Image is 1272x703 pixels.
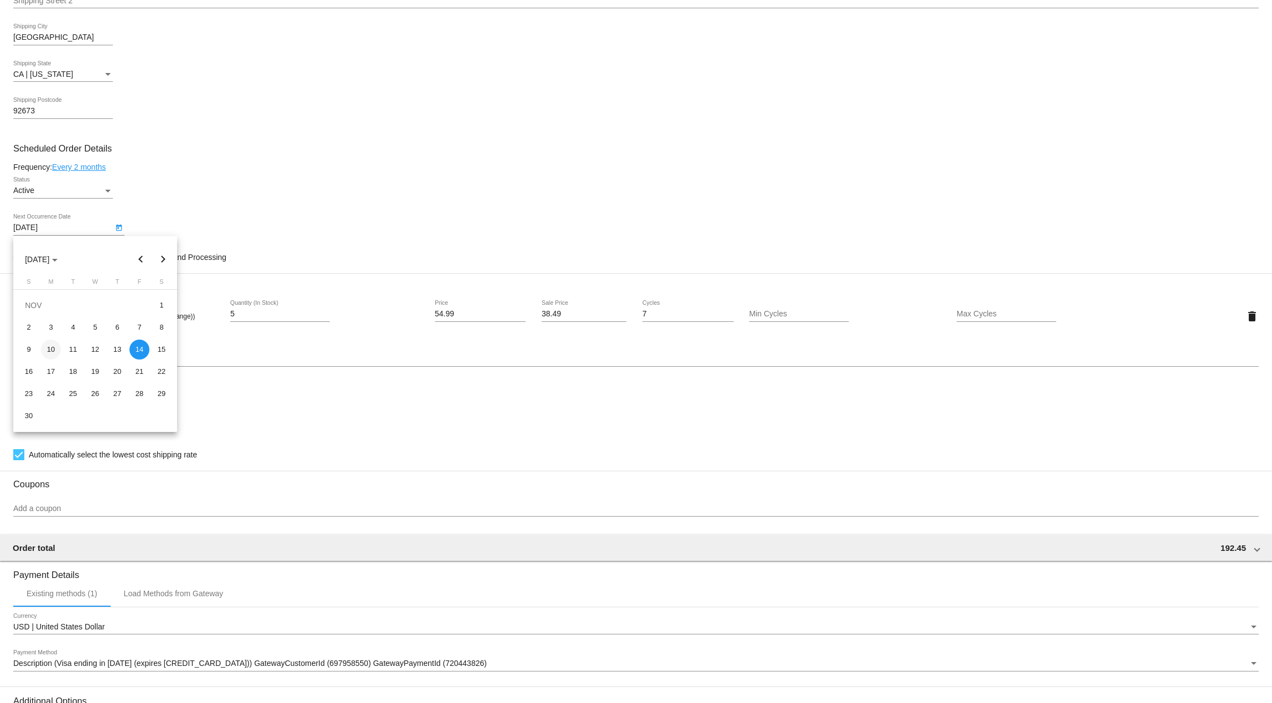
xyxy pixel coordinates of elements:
td: November 14, 2025 [128,339,150,361]
div: 29 [152,384,172,404]
div: 28 [129,384,149,404]
button: Choose month and year [16,248,66,270]
td: November 23, 2025 [18,383,40,405]
div: 7 [129,317,149,337]
div: 17 [41,362,61,382]
td: November 28, 2025 [128,383,150,405]
td: November 13, 2025 [106,339,128,361]
th: Tuesday [62,278,84,289]
th: Sunday [18,278,40,289]
td: November 11, 2025 [62,339,84,361]
div: 5 [85,317,105,337]
th: Thursday [106,278,128,289]
div: 21 [129,362,149,382]
td: November 26, 2025 [84,383,106,405]
th: Monday [40,278,62,289]
th: Saturday [150,278,173,289]
div: 6 [107,317,127,337]
td: November 2, 2025 [18,316,40,339]
button: Next month [152,248,174,270]
td: November 9, 2025 [18,339,40,361]
td: November 1, 2025 [150,294,173,316]
td: November 7, 2025 [128,316,150,339]
td: November 16, 2025 [18,361,40,383]
div: 2 [19,317,39,337]
span: [DATE] [25,255,58,264]
td: November 17, 2025 [40,361,62,383]
div: 9 [19,340,39,360]
div: 26 [85,384,105,404]
div: 1 [152,295,172,315]
td: November 19, 2025 [84,361,106,383]
td: November 27, 2025 [106,383,128,405]
div: 30 [19,406,39,426]
td: November 24, 2025 [40,383,62,405]
td: November 3, 2025 [40,316,62,339]
td: November 30, 2025 [18,405,40,427]
td: November 15, 2025 [150,339,173,361]
div: 25 [63,384,83,404]
td: November 29, 2025 [150,383,173,405]
td: November 6, 2025 [106,316,128,339]
td: November 5, 2025 [84,316,106,339]
td: November 25, 2025 [62,383,84,405]
div: 3 [41,317,61,337]
div: 20 [107,362,127,382]
div: 8 [152,317,172,337]
div: 24 [41,384,61,404]
td: November 10, 2025 [40,339,62,361]
td: November 4, 2025 [62,316,84,339]
div: 12 [85,340,105,360]
div: 19 [85,362,105,382]
div: 23 [19,384,39,404]
div: 15 [152,340,172,360]
div: 27 [107,384,127,404]
button: Previous month [130,248,152,270]
div: 4 [63,317,83,337]
div: 13 [107,340,127,360]
div: 11 [63,340,83,360]
div: 22 [152,362,172,382]
td: November 22, 2025 [150,361,173,383]
div: 18 [63,362,83,382]
div: 14 [129,340,149,360]
td: NOV [18,294,150,316]
td: November 20, 2025 [106,361,128,383]
td: November 21, 2025 [128,361,150,383]
td: November 12, 2025 [84,339,106,361]
th: Wednesday [84,278,106,289]
div: 10 [41,340,61,360]
th: Friday [128,278,150,289]
td: November 8, 2025 [150,316,173,339]
td: November 18, 2025 [62,361,84,383]
div: 16 [19,362,39,382]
